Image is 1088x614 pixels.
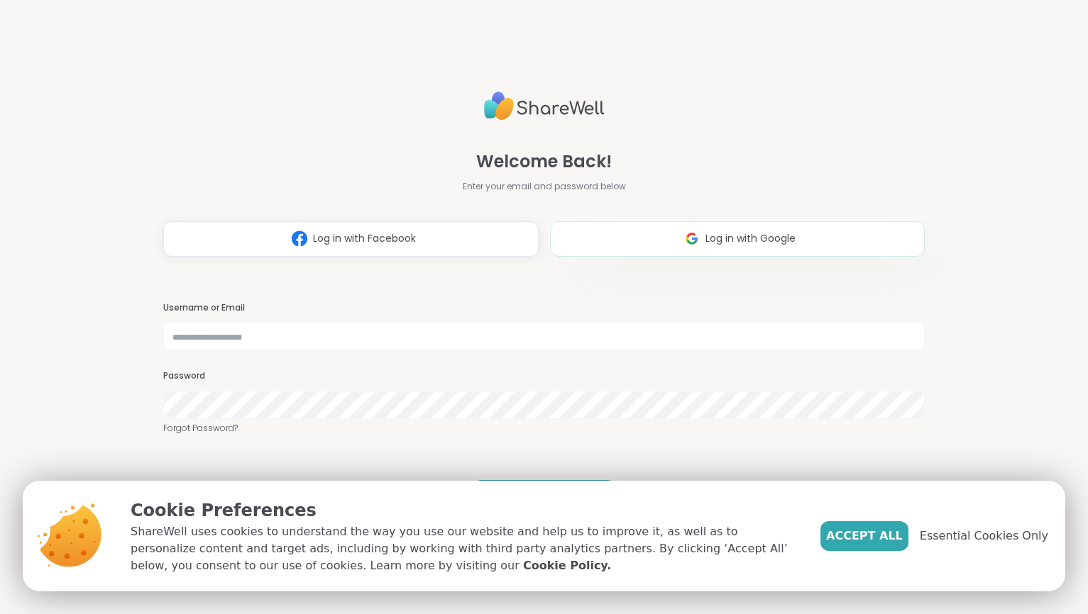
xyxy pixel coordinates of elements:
p: Cookie Preferences [131,498,798,523]
span: Log in with Facebook [313,231,416,246]
span: Log in with Google [705,231,796,246]
span: Accept All [826,528,903,545]
button: Accept All [820,521,908,551]
a: Forgot Password? [163,422,925,435]
button: Log in with Facebook [163,221,539,257]
h3: Password [163,370,925,382]
h3: Username or Email [163,302,925,314]
img: ShareWell Logomark [286,225,313,252]
span: Enter your email and password below [463,180,626,193]
img: ShareWell Logo [484,86,605,126]
span: Essential Cookies Only [920,528,1048,545]
p: ShareWell uses cookies to understand the way you use our website and help us to improve it, as we... [131,523,798,574]
img: ShareWell Logomark [678,225,705,252]
button: Log in with Google [550,221,925,257]
a: Cookie Policy. [523,557,611,574]
span: Welcome Back! [476,149,612,174]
